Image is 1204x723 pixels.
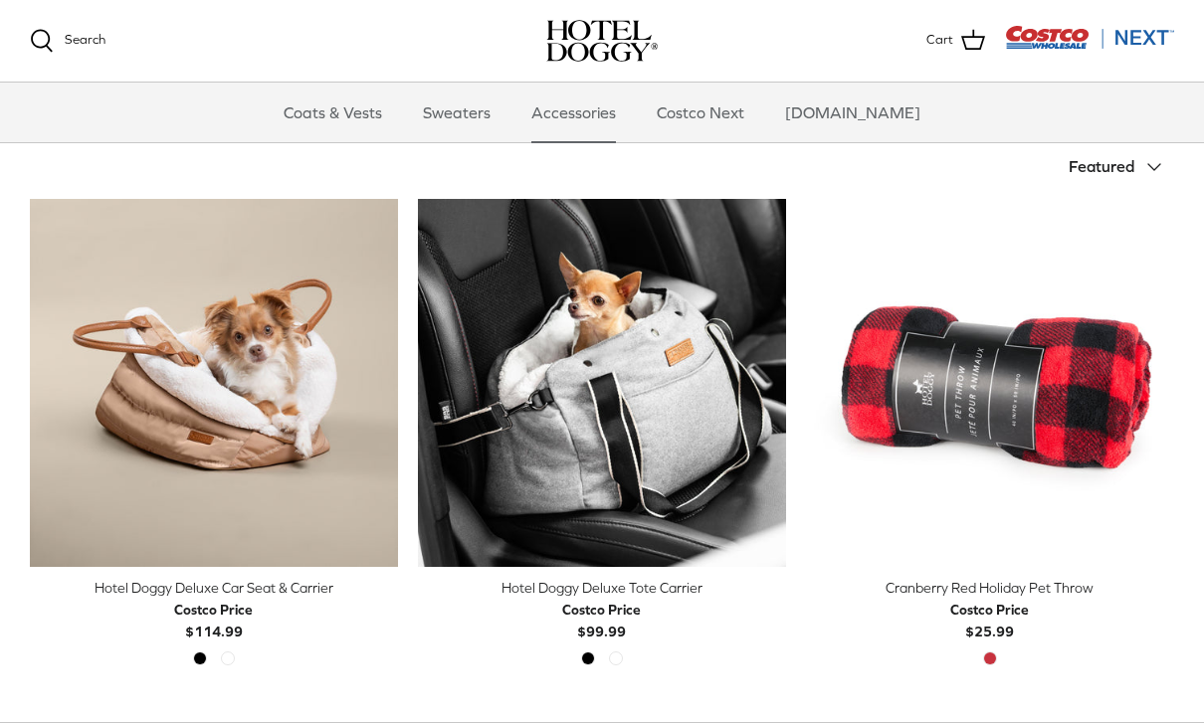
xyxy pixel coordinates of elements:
a: Cart [926,28,985,54]
b: $99.99 [562,599,641,639]
span: Cart [926,30,953,51]
a: Hotel Doggy Deluxe Tote Carrier [418,199,786,567]
div: Hotel Doggy Deluxe Car Seat & Carrier [30,577,398,599]
img: Costco Next [1005,25,1174,50]
a: Hotel Doggy Deluxe Car Seat & Carrier Costco Price$114.99 [30,577,398,643]
a: Search [30,29,105,53]
a: Hotel Doggy Deluxe Car Seat & Carrier [30,199,398,567]
div: Costco Price [950,599,1029,621]
img: hoteldoggycom [546,20,658,62]
a: Visit Costco Next [1005,38,1174,53]
a: Cranberry Red Holiday Pet Throw [806,199,1174,567]
span: Featured [1069,157,1134,175]
a: hoteldoggy.com hoteldoggycom [546,20,658,62]
a: Accessories [513,83,634,142]
a: Cranberry Red Holiday Pet Throw Costco Price$25.99 [806,577,1174,643]
a: [DOMAIN_NAME] [767,83,938,142]
button: Featured [1069,145,1174,189]
span: Search [65,32,105,47]
a: Coats & Vests [266,83,400,142]
div: Hotel Doggy Deluxe Tote Carrier [418,577,786,599]
div: Cranberry Red Holiday Pet Throw [806,577,1174,599]
b: $114.99 [174,599,253,639]
div: Costco Price [174,599,253,621]
b: $25.99 [950,599,1029,639]
div: Costco Price [562,599,641,621]
a: Sweaters [405,83,508,142]
a: Hotel Doggy Deluxe Tote Carrier Costco Price$99.99 [418,577,786,643]
a: Costco Next [639,83,762,142]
